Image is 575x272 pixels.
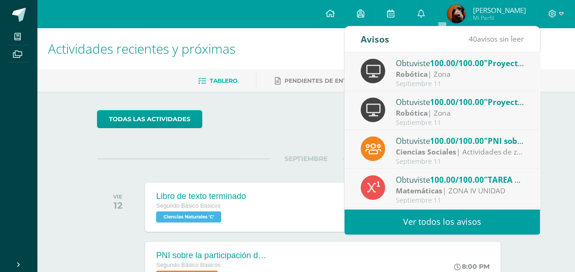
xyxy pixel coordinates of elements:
[396,197,524,204] div: Septiembre 11
[156,211,221,223] span: Ciencias Naturales 'C'
[156,251,267,260] div: PNI sobre la participación de los jóvenes en política
[156,262,220,268] span: Segundo Básico Basicos
[430,136,484,146] span: 100.00/100.00
[396,108,428,118] strong: Robótica
[469,34,477,44] span: 40
[198,74,237,88] a: Tablero
[430,174,484,185] span: 100.00/100.00
[275,74,363,88] a: Pendientes de entrega
[430,58,484,68] span: 100.00/100.00
[113,200,122,211] div: 12
[345,209,540,235] a: Ver todos los avisos
[469,34,524,44] span: avisos sin leer
[396,108,524,118] div: | Zona
[113,193,122,200] div: VIE
[396,185,442,196] strong: Matemáticas
[396,80,524,88] div: Septiembre 11
[270,155,342,163] span: SEPTIEMBRE
[396,173,524,185] div: Obtuviste en
[396,135,524,147] div: Obtuviste en
[396,69,428,79] strong: Robótica
[396,147,456,157] strong: Ciencias Sociales
[396,57,524,69] div: Obtuviste en
[156,203,220,209] span: Segundo Básico Basicos
[396,69,524,80] div: | Zona
[447,5,466,23] img: cfb03ecccc0155878a67c8bac78d8a99.png
[430,97,484,107] span: 100.00/100.00
[396,158,524,166] div: Septiembre 11
[396,96,524,108] div: Obtuviste en
[396,147,524,157] div: | Actividades de zona
[210,77,237,84] span: Tablero
[396,119,524,127] div: Septiembre 11
[484,58,555,68] span: "Proyecto físico 2"
[484,97,555,107] span: "Proyecto físico 1"
[472,6,526,15] span: [PERSON_NAME]
[48,40,236,57] span: Actividades recientes y próximas
[484,174,568,185] span: "TAREA 7 Percentiles"
[472,14,526,22] span: Mi Perfil
[454,262,490,271] div: 8:00 PM
[361,26,389,52] div: Avisos
[284,77,363,84] span: Pendientes de entrega
[156,192,246,201] div: Libro de texto terminado
[396,185,524,196] div: | ZONA IV UNIDAD
[97,110,202,128] a: todas las Actividades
